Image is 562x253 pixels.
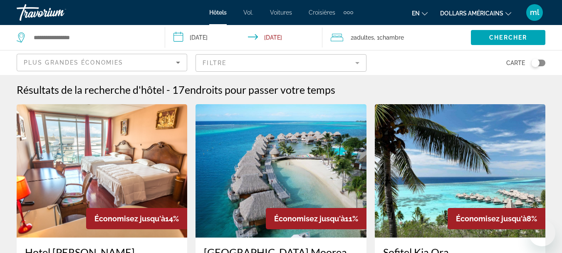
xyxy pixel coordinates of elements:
mat-select: Sort by [24,58,180,68]
span: endroits pour passer votre temps [185,83,335,96]
h1: Résultats de la recherche d'hôtel [17,83,164,96]
font: dollars américains [440,10,503,17]
font: ml [530,8,539,17]
img: Hotel image [196,104,366,238]
img: Hotel image [17,104,187,238]
button: Chercher [471,30,545,45]
a: Croisières [309,9,335,16]
span: - [166,83,170,96]
span: Adultes [354,34,374,41]
button: Filter [196,54,366,72]
span: Économisez jusqu'à [94,214,165,223]
span: Plus grandes économies [24,59,123,66]
span: , 1 [374,32,404,43]
button: Check-in date: May 24, 2026 Check-out date: May 31, 2026 [165,25,322,50]
button: Menu utilisateur [524,4,545,21]
button: Travelers: 2 adults, 0 children [322,25,471,50]
a: Hôtels [209,9,227,16]
button: Changer de langue [412,7,428,19]
span: Chambre [379,34,404,41]
button: Éléments de navigation supplémentaires [344,6,353,19]
img: Hotel image [375,104,545,238]
div: 14% [86,208,187,229]
h2: 17 [172,83,335,96]
span: Économisez jusqu'à [456,214,527,223]
button: Toggle map [525,59,545,67]
a: Voitures [270,9,292,16]
div: 11% [266,208,366,229]
span: Chercher [489,34,527,41]
span: Économisez jusqu'à [274,214,345,223]
iframe: Bouton de lancement de la fenêtre de messagerie [529,220,555,246]
div: 8% [448,208,545,229]
a: Vol. [243,9,253,16]
span: 2 [351,32,374,43]
font: en [412,10,420,17]
span: Carte [506,57,525,69]
a: Travorium [17,2,100,23]
button: Changer de devise [440,7,511,19]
